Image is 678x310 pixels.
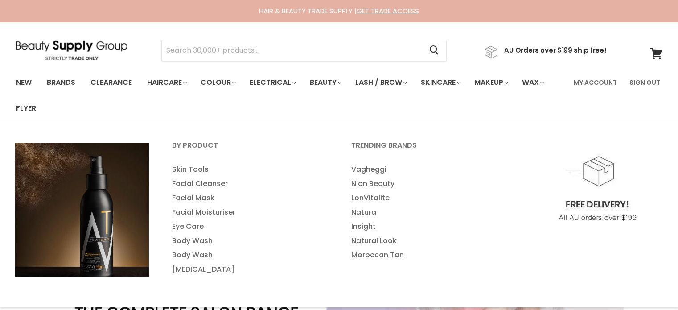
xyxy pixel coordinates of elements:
[9,73,38,92] a: New
[340,219,518,234] a: Insight
[568,73,622,92] a: My Account
[9,70,568,121] ul: Main menu
[40,73,82,92] a: Brands
[161,162,338,277] ul: Main menu
[161,234,338,248] a: Body Wash
[349,73,412,92] a: Lash / Brow
[468,73,514,92] a: Makeup
[340,162,518,262] ul: Main menu
[303,73,347,92] a: Beauty
[340,191,518,205] a: LonVitalite
[414,73,466,92] a: Skincare
[161,219,338,234] a: Eye Care
[161,40,447,61] form: Product
[161,138,338,161] a: By Product
[162,40,423,61] input: Search
[5,70,674,121] nav: Main
[140,73,192,92] a: Haircare
[84,73,139,92] a: Clearance
[161,162,338,177] a: Skin Tools
[161,205,338,219] a: Facial Moisturiser
[515,73,549,92] a: Wax
[357,6,419,16] a: GET TRADE ACCESS
[161,248,338,262] a: Body Wash
[423,40,446,61] button: Search
[340,205,518,219] a: Natura
[624,73,666,92] a: Sign Out
[340,138,518,161] a: Trending Brands
[161,177,338,191] a: Facial Cleanser
[633,268,669,301] iframe: Gorgias live chat messenger
[194,73,241,92] a: Colour
[243,73,301,92] a: Electrical
[9,99,43,118] a: Flyer
[340,234,518,248] a: Natural Look
[161,262,338,277] a: [MEDICAL_DATA]
[340,248,518,262] a: Moroccan Tan
[161,191,338,205] a: Facial Mask
[5,7,674,16] div: HAIR & BEAUTY TRADE SUPPLY |
[340,162,518,177] a: Vagheggi
[340,177,518,191] a: Nion Beauty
